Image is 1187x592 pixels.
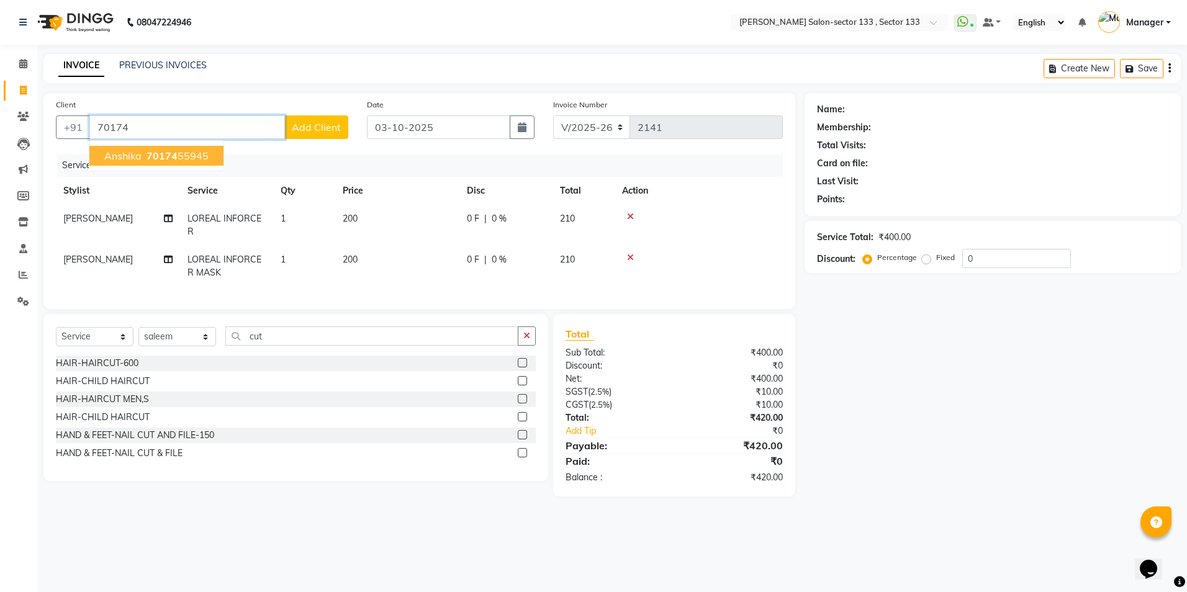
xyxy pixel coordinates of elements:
div: Service Total: [817,231,873,244]
div: ₹420.00 [674,438,792,453]
span: Add Client [292,121,341,133]
button: Save [1120,59,1163,78]
label: Invoice Number [553,99,607,110]
span: CGST [566,399,589,410]
label: Date [367,99,384,110]
span: 0 F [467,253,479,266]
div: Name: [817,103,845,116]
div: ₹0 [674,359,792,372]
span: Manager [1126,16,1163,29]
span: 0 % [492,253,507,266]
span: [PERSON_NAME] [63,213,133,224]
div: Services [57,154,792,177]
label: Percentage [877,252,917,263]
b: 08047224946 [137,5,191,40]
button: +91 [56,115,91,139]
div: ₹10.00 [674,398,792,411]
label: Fixed [936,252,955,263]
div: Membership: [817,121,871,134]
div: Last Visit: [817,175,859,188]
div: ₹0 [694,424,793,437]
label: Client [56,99,76,110]
div: Net: [556,372,674,385]
div: Paid: [556,454,674,469]
span: 200 [343,254,358,265]
div: Sub Total: [556,346,674,359]
button: Create New [1044,59,1115,78]
th: Stylist [56,177,180,205]
span: [PERSON_NAME] [63,254,133,265]
div: Balance : [556,471,674,484]
div: HAIR-CHILD HAIRCUT [56,411,150,424]
th: Action [615,177,783,205]
th: Service [180,177,273,205]
div: Discount: [817,253,855,266]
span: LOREAL INFORCER MASK [187,254,261,278]
span: LOREAL INFORCER [187,213,261,237]
span: | [484,212,487,225]
span: Total [566,328,594,341]
div: Total: [556,411,674,424]
th: Total [553,177,615,205]
span: 1 [281,254,286,265]
div: ₹400.00 [674,372,792,385]
a: PREVIOUS INVOICES [119,60,207,71]
div: Payable: [556,438,674,453]
a: INVOICE [58,55,104,77]
div: Card on file: [817,157,868,170]
th: Price [335,177,459,205]
input: Search by Name/Mobile/Email/Code [89,115,285,139]
div: HAND & FEET-NAIL CUT & FILE [56,447,183,460]
span: | [484,253,487,266]
div: ( ) [556,385,674,398]
ngb-highlight: 55945 [144,150,209,162]
div: ₹420.00 [674,471,792,484]
div: HAIR-HAIRCUT-600 [56,357,138,370]
img: Manager [1098,11,1120,33]
div: ₹400.00 [878,231,911,244]
span: 1 [281,213,286,224]
div: ₹10.00 [674,385,792,398]
input: Search or Scan [225,326,518,346]
a: Add Tip [556,424,694,437]
div: HAND & FEET-NAIL CUT AND FILE-150 [56,429,214,442]
span: 2.5% [590,387,609,397]
img: logo [32,5,117,40]
span: Anshika [104,150,142,162]
div: ₹420.00 [674,411,792,424]
span: 0 F [467,212,479,225]
div: Total Visits: [817,139,866,152]
div: Points: [817,193,845,206]
div: Discount: [556,359,674,372]
button: Add Client [284,115,348,139]
div: ( ) [556,398,674,411]
iframe: chat widget [1135,542,1175,580]
th: Qty [273,177,335,205]
span: 70174 [147,150,178,162]
div: HAIR-CHILD HAIRCUT [56,375,150,388]
div: HAIR-HAIRCUT MEN,S [56,393,149,406]
th: Disc [459,177,553,205]
div: ₹400.00 [674,346,792,359]
div: ₹0 [674,454,792,469]
span: SGST [566,386,588,397]
span: 210 [560,213,575,224]
span: 2.5% [591,400,610,410]
span: 200 [343,213,358,224]
span: 210 [560,254,575,265]
span: 0 % [492,212,507,225]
